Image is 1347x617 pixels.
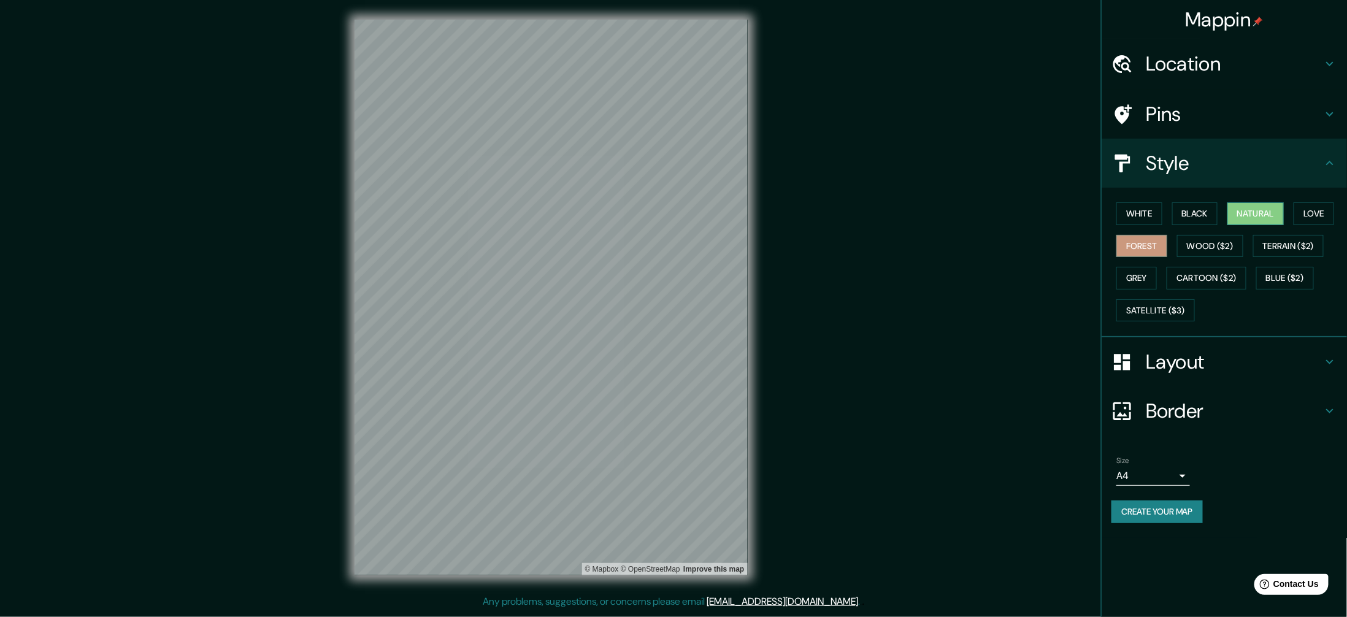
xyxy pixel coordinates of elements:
button: Satellite ($3) [1116,299,1195,322]
a: [EMAIL_ADDRESS][DOMAIN_NAME] [707,595,858,608]
label: Size [1116,456,1129,466]
iframe: Help widget launcher [1238,569,1334,604]
a: Mapbox [585,565,619,573]
div: Pins [1102,90,1347,139]
h4: Style [1146,151,1322,175]
div: Border [1102,386,1347,435]
button: White [1116,202,1162,225]
h4: Pins [1146,102,1322,126]
div: Layout [1102,337,1347,386]
h4: Border [1146,399,1322,423]
button: Terrain ($2) [1253,235,1324,258]
button: Forest [1116,235,1167,258]
a: OpenStreetMap [621,565,680,573]
div: A4 [1116,466,1190,486]
button: Black [1172,202,1218,225]
button: Love [1294,202,1334,225]
h4: Layout [1146,350,1322,374]
button: Wood ($2) [1177,235,1243,258]
h4: Mappin [1186,7,1264,32]
p: Any problems, suggestions, or concerns please email . [483,594,860,609]
button: Natural [1227,202,1284,225]
img: pin-icon.png [1253,17,1263,26]
button: Cartoon ($2) [1167,267,1246,289]
button: Blue ($2) [1256,267,1314,289]
h4: Location [1146,52,1322,76]
div: Location [1102,39,1347,88]
button: Grey [1116,267,1157,289]
a: Map feedback [683,565,744,573]
div: . [862,594,864,609]
div: . [860,594,862,609]
div: Style [1102,139,1347,188]
canvas: Map [355,20,748,575]
button: Create your map [1111,500,1203,523]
